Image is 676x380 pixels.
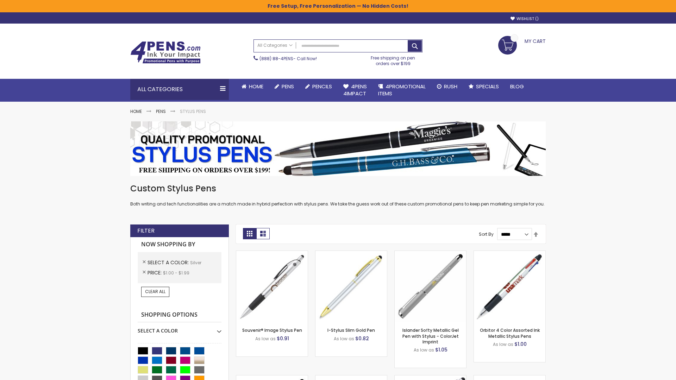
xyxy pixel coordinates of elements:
[141,287,169,297] a: Clear All
[300,79,338,94] a: Pencils
[338,79,373,102] a: 4Pens4impact
[355,335,369,342] span: $0.82
[373,79,431,102] a: 4PROMOTIONALITEMS
[511,16,539,21] a: Wishlist
[480,327,540,339] a: Orbitor 4 Color Assorted Ink Metallic Stylus Pens
[137,227,155,235] strong: Filter
[334,336,354,342] span: As low as
[257,43,293,48] span: All Categories
[315,251,387,256] a: I-Stylus-Slim-Gold-Silver
[259,56,317,62] span: - Call Now!
[378,83,426,97] span: 4PROMOTIONAL ITEMS
[138,237,221,252] strong: Now Shopping by
[479,231,494,237] label: Sort By
[249,83,263,90] span: Home
[138,308,221,323] strong: Shopping Options
[476,83,499,90] span: Specials
[343,83,367,97] span: 4Pens 4impact
[130,183,546,194] h1: Custom Stylus Pens
[463,79,505,94] a: Specials
[435,346,447,353] span: $1.05
[364,52,423,66] div: Free shipping on pen orders over $199
[277,335,289,342] span: $0.91
[474,251,545,322] img: Orbitor 4 Color Assorted Ink Metallic Stylus Pens-Silver
[315,251,387,322] img: I-Stylus-Slim-Gold-Silver
[156,108,166,114] a: Pens
[474,251,545,256] a: Orbitor 4 Color Assorted Ink Metallic Stylus Pens-Silver
[269,79,300,94] a: Pens
[148,269,163,276] span: Price
[402,327,459,344] a: Islander Softy Metallic Gel Pen with Stylus - ColorJet Imprint
[254,40,296,51] a: All Categories
[243,228,256,239] strong: Grid
[431,79,463,94] a: Rush
[510,83,524,90] span: Blog
[312,83,332,90] span: Pencils
[414,347,434,353] span: As low as
[395,251,466,322] img: Islander Softy Metallic Gel Pen with Stylus - ColorJet Imprint-Silver
[138,322,221,334] div: Select A Color
[395,251,466,256] a: Islander Softy Metallic Gel Pen with Stylus - ColorJet Imprint-Silver
[327,327,375,333] a: I-Stylus Slim Gold Pen
[190,260,201,266] span: Silver
[163,270,189,276] span: $1.00 - $1.99
[130,183,546,207] div: Both writing and tech functionalities are a match made in hybrid perfection with stylus pens. We ...
[514,341,527,348] span: $1.00
[236,251,308,256] a: Souvenir® Image Stylus Pen-Silver
[259,56,293,62] a: (888) 88-4PENS
[242,327,302,333] a: Souvenir® Image Stylus Pen
[236,79,269,94] a: Home
[493,341,513,347] span: As low as
[130,121,546,176] img: Stylus Pens
[180,108,206,114] strong: Stylus Pens
[282,83,294,90] span: Pens
[505,79,530,94] a: Blog
[145,289,165,294] span: Clear All
[148,259,190,266] span: Select A Color
[130,41,201,64] img: 4Pens Custom Pens and Promotional Products
[130,79,229,100] div: All Categories
[130,108,142,114] a: Home
[255,336,276,342] span: As low as
[236,251,308,322] img: Souvenir® Image Stylus Pen-Silver
[444,83,457,90] span: Rush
